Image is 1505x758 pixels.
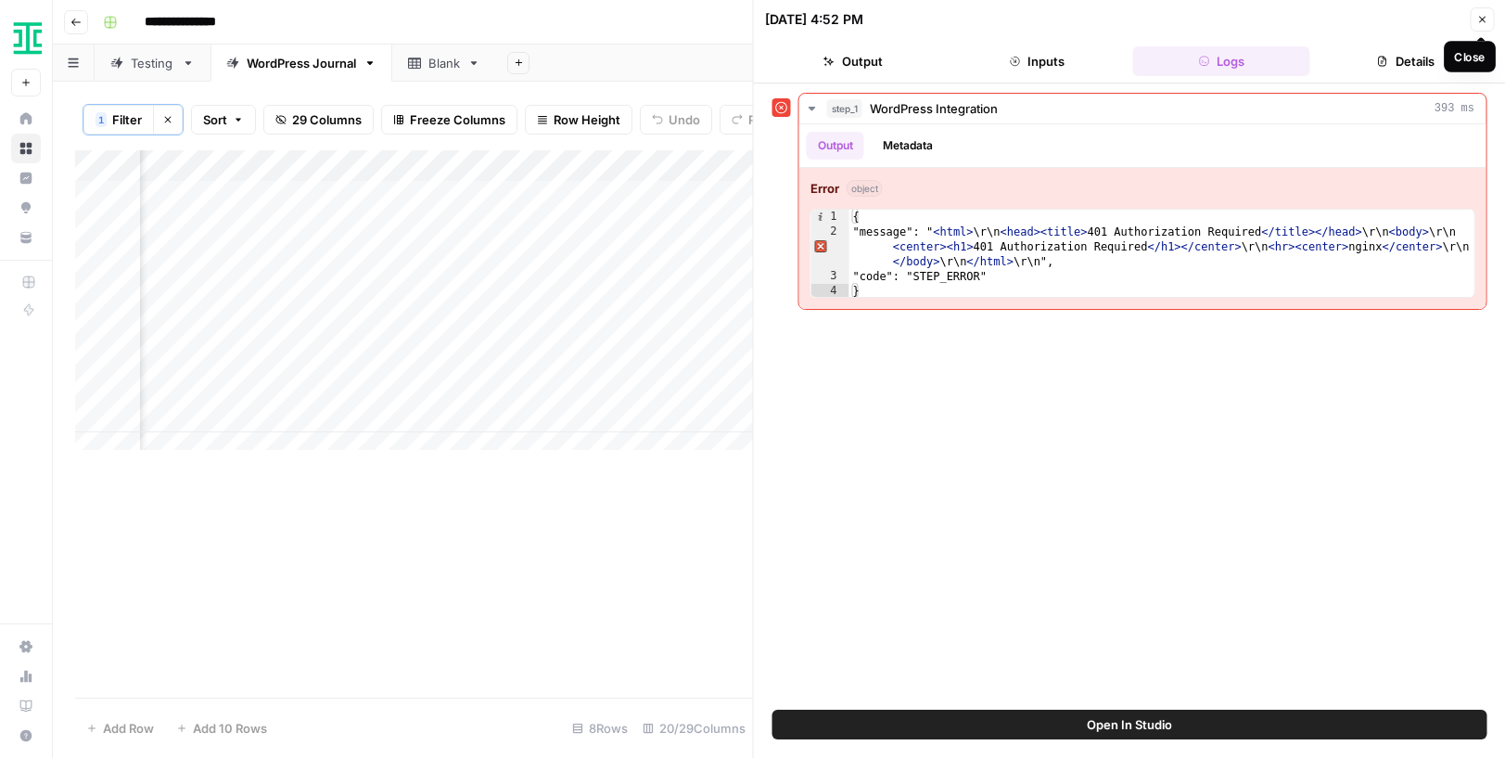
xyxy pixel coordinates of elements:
a: WordPress Journal [210,45,392,82]
span: Add 10 Rows [193,719,267,738]
button: 29 Columns [263,105,374,135]
button: 393 ms [799,94,1486,123]
button: Freeze Columns [381,105,517,135]
div: 4 [811,284,849,299]
a: Usage [11,662,41,691]
button: Sort [191,105,256,135]
button: 1Filter [83,105,153,135]
span: Undo [669,110,700,129]
a: Learning Hub [11,691,41,721]
span: Open In Studio [1087,715,1172,734]
div: Close [1455,48,1486,66]
span: 29 Columns [292,110,362,129]
div: 393 ms [799,124,1486,309]
div: 3 [811,269,849,284]
span: Add Row [103,719,154,738]
button: Details [1317,46,1494,76]
div: 1 [811,210,849,225]
strong: Error [810,179,839,198]
a: Your Data [11,223,41,252]
span: Error, read annotations row 2 [811,225,828,239]
button: Redo [720,105,790,135]
a: Opportunities [11,193,41,223]
a: Settings [11,632,41,662]
button: Help + Support [11,721,41,751]
button: Output [807,132,864,160]
button: Add 10 Rows [165,713,278,743]
div: WordPress Journal [247,54,356,72]
a: Browse [11,134,41,163]
span: step_1 [827,99,862,118]
span: 1 [98,112,104,127]
button: Logs [1133,46,1310,76]
a: Home [11,104,41,134]
img: Ironclad Logo [11,21,45,55]
a: Blank [392,45,496,82]
span: Filter [112,110,142,129]
div: 1 [96,112,107,127]
span: Sort [203,110,227,129]
span: Freeze Columns [410,110,505,129]
div: [DATE] 4:52 PM [765,10,863,29]
div: 8 Rows [565,713,635,743]
button: Metadata [872,132,944,160]
button: Output [765,46,942,76]
button: Inputs [949,46,1126,76]
button: Row Height [525,105,632,135]
span: Row Height [554,110,620,129]
button: Open In Studio [772,710,1487,739]
div: 20/29 Columns [635,713,753,743]
span: 393 ms [1435,100,1474,117]
button: Add Row [75,713,165,743]
span: object [847,180,883,197]
div: Testing [131,54,174,72]
div: Blank [428,54,460,72]
span: WordPress Integration [870,99,998,118]
span: Info, read annotations row 1 [811,210,828,225]
a: Insights [11,163,41,193]
button: Workspace: Ironclad [11,15,41,61]
div: 2 [811,225,849,269]
a: Testing [95,45,210,82]
button: Undo [640,105,712,135]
